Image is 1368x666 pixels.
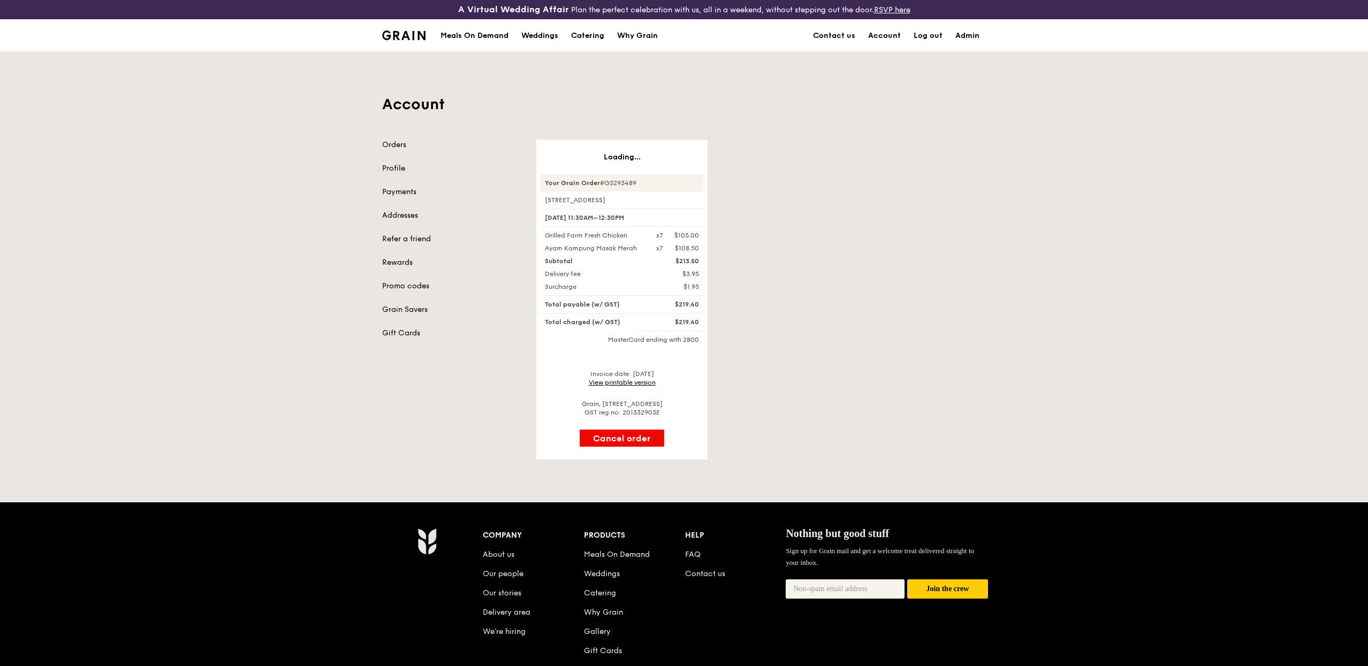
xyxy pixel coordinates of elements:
[675,244,699,252] div: $108.50
[458,4,569,15] h3: A Virtual Wedding Affair
[656,231,663,240] div: x7
[584,569,620,578] a: Weddings
[584,627,611,636] a: Gallery
[674,231,699,240] div: $105.00
[483,550,514,559] a: About us
[382,304,523,315] a: Grain Savers
[382,30,425,40] img: Grain
[483,627,526,636] a: We’re hiring
[538,257,650,265] div: Subtotal
[382,163,523,174] a: Profile
[584,646,622,655] a: Gift Cards
[584,528,685,543] div: Products
[483,528,584,543] div: Company
[650,300,705,309] div: $219.40
[786,579,905,599] input: Non-spam email address
[382,95,986,114] h1: Account
[545,179,600,187] strong: Your Grain Order
[650,257,705,265] div: $213.50
[521,20,558,52] div: Weddings
[553,152,690,162] h3: Loading...
[611,20,664,52] a: Why Grain
[382,328,523,339] a: Gift Cards
[589,379,656,386] a: View printable version
[685,550,701,559] a: FAQ
[949,20,986,52] a: Admin
[565,20,611,52] a: Catering
[584,608,623,617] a: Why Grain
[786,527,889,539] span: Nothing but good stuff
[382,257,523,268] a: Rewards
[617,20,658,52] div: Why Grain
[656,244,663,252] div: x7
[541,335,703,344] div: MasterCard ending with 2800
[538,282,650,291] div: Surcharge
[650,318,705,326] div: $219.40
[650,282,705,291] div: $1.95
[650,270,705,278] div: $3.95
[382,187,523,197] a: Payments
[483,608,530,617] a: Delivery area
[376,4,992,15] div: Plan the perfect celebration with us, all in a weekend, without stepping out the door.
[541,174,703,192] div: #G3293489
[541,209,703,227] div: [DATE] 11:30AM–12:30PM
[440,20,508,52] div: Meals On Demand
[538,231,650,240] div: Grilled Farm Fresh Chicken
[515,20,565,52] a: Weddings
[862,20,907,52] a: Account
[580,430,664,447] button: Cancel order
[685,569,725,578] a: Contact us
[545,301,620,308] span: Total payable (w/ GST)
[541,196,703,204] div: [STREET_ADDRESS]
[538,270,650,278] div: Delivery fee
[417,528,436,555] img: Grain
[538,318,650,326] div: Total charged (w/ GST)
[786,547,974,567] span: Sign up for Grain mail and get a welcome treat delivered straight to your inbox.
[382,234,523,244] a: Refer a friend
[685,528,786,543] div: Help
[382,140,523,150] a: Orders
[541,370,703,387] div: Invoice date: [DATE]
[571,20,604,52] div: Catering
[483,588,521,598] a: Our stories
[807,20,862,52] a: Contact us
[483,569,523,578] a: Our people
[541,400,703,417] div: Grain, [STREET_ADDRESS] GST reg no: 201332903E
[382,210,523,221] a: Addresses
[538,244,650,252] div: Ayam Kampung Masak Merah
[584,588,616,598] a: Catering
[874,5,910,14] a: RSVP here
[907,20,949,52] a: Log out
[382,281,523,292] a: Promo codes
[584,550,650,559] a: Meals On Demand
[382,19,425,51] a: GrainGrain
[907,579,988,599] button: Join the crew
